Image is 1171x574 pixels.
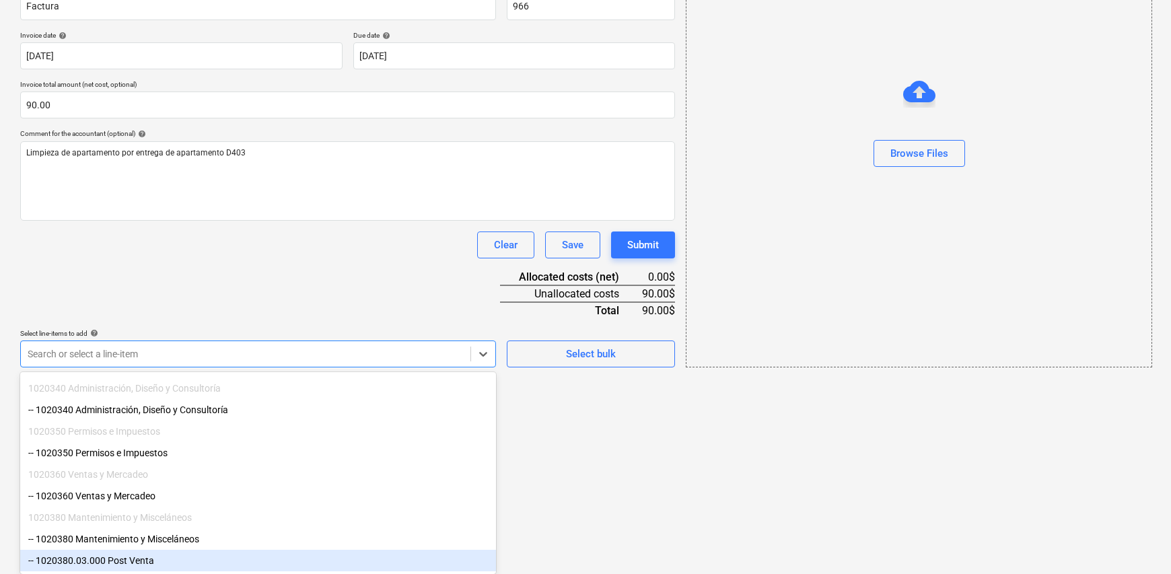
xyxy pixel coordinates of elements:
input: Invoice total amount (net cost, optional) [20,92,675,118]
div: Invoice date [20,31,343,40]
div: 1020350 Permisos e Impuestos [20,421,496,442]
div: -- 1020380 Mantenimiento y Misceláneos [20,528,496,550]
div: 90.00$ [641,285,676,302]
button: Browse Files [874,140,965,167]
button: Clear [477,231,534,258]
div: Select bulk [566,345,616,363]
div: 1020340 Administración, Diseño y Consultoría [20,378,496,399]
div: Widget de chat [1104,509,1171,574]
span: help [87,329,98,337]
input: Invoice date not specified [20,42,343,69]
button: Submit [611,231,675,258]
div: Unallocated costs [500,285,640,302]
div: 1020360 Ventas y Mercadeo [20,464,496,485]
div: Total [500,302,640,318]
button: Select bulk [507,340,675,367]
div: -- 1020360 Ventas y Mercadeo [20,485,496,507]
input: Due date not specified [353,42,676,69]
button: Save [545,231,600,258]
div: Submit [627,236,659,254]
div: 0.00$ [641,269,676,285]
iframe: Chat Widget [1104,509,1171,574]
div: Save [562,236,583,254]
div: Comment for the accountant (optional) [20,129,675,138]
div: Browse Files [890,145,948,162]
div: -- 1020350 Permisos e Impuestos [20,442,496,464]
div: 1020380 Mantenimiento y Misceláneos [20,507,496,528]
div: 90.00$ [641,302,676,318]
div: -- 1020380.03.000 Post Venta [20,550,496,571]
div: Clear [494,236,518,254]
div: Allocated costs (net) [500,269,640,285]
span: help [135,130,146,138]
div: Due date [353,31,676,40]
p: Invoice total amount (net cost, optional) [20,80,675,92]
span: help [56,32,67,40]
span: Limpieza de apartamento por entrega de apartamento D403 [26,148,246,157]
div: -- 1020340 Administración, Diseño y Consultoría [20,399,496,421]
span: help [380,32,390,40]
div: Select line-items to add [20,329,496,338]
